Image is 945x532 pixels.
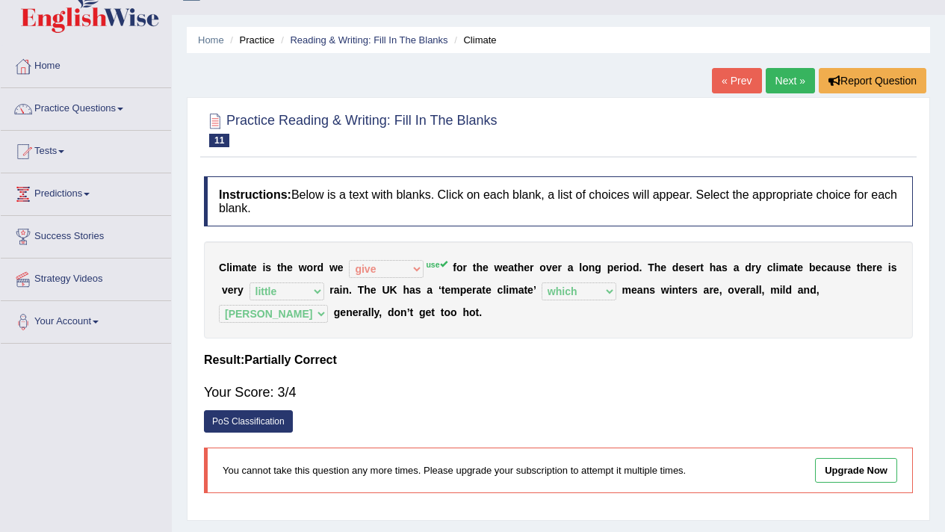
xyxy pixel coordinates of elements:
[287,262,293,273] b: e
[524,262,530,273] b: e
[233,284,237,296] b: r
[219,188,291,201] b: Instructions:
[728,284,734,296] b: o
[773,262,776,273] b: l
[845,262,851,273] b: e
[388,306,394,318] b: d
[1,216,171,253] a: Success Stories
[450,33,496,47] li: Climate
[770,284,779,296] b: m
[704,284,710,296] b: a
[637,284,643,296] b: a
[821,262,827,273] b: c
[407,306,410,318] b: ’
[762,284,765,296] b: ,
[450,306,457,318] b: o
[579,262,582,273] b: l
[334,306,341,318] b: g
[477,284,483,296] b: a
[672,284,679,296] b: n
[1,259,171,296] a: Strategy Videos
[827,262,833,273] b: a
[857,262,861,273] b: t
[809,262,816,273] b: b
[755,262,761,273] b: y
[290,34,447,46] a: Reading & Writing: Fill In The Blanks
[1,88,171,126] a: Practice Questions
[502,262,508,273] b: e
[441,284,445,296] b: t
[232,262,241,273] b: m
[226,33,274,47] li: Practice
[530,262,533,273] b: r
[700,262,704,273] b: t
[371,306,374,318] b: l
[329,284,333,296] b: r
[198,34,224,46] a: Home
[426,306,432,318] b: e
[518,284,524,296] b: a
[495,262,503,273] b: w
[568,262,574,273] b: a
[444,306,450,318] b: o
[453,262,456,273] b: f
[508,262,514,273] b: a
[557,262,561,273] b: r
[498,284,504,296] b: c
[476,262,483,273] b: h
[672,262,679,273] b: d
[441,306,444,318] b: t
[719,284,722,296] b: ,
[678,262,684,273] b: e
[788,262,794,273] b: a
[483,262,489,273] b: e
[613,262,619,273] b: e
[338,262,344,273] b: e
[678,284,682,296] b: t
[313,262,317,273] b: r
[734,262,740,273] b: a
[400,306,407,318] b: n
[766,68,815,93] a: Next »
[394,306,401,318] b: o
[722,262,728,273] b: s
[342,284,349,296] b: n
[426,260,447,269] sup: use
[358,284,365,296] b: T
[626,262,633,273] b: o
[527,284,533,296] b: e
[780,284,783,296] b: i
[415,284,421,296] b: s
[277,262,281,273] b: t
[482,284,486,296] b: t
[209,134,229,147] span: 11
[204,410,293,433] a: PoS Classification
[476,306,480,318] b: t
[204,374,913,410] div: Your Score: 3/4
[654,262,661,273] b: h
[712,68,761,93] a: « Prev
[740,284,746,296] b: e
[839,262,845,273] b: s
[247,262,251,273] b: t
[262,262,265,273] b: i
[349,284,352,296] b: .
[390,284,397,296] b: K
[817,284,819,296] b: ,
[514,262,518,273] b: t
[713,284,719,296] b: e
[696,262,700,273] b: r
[756,284,759,296] b: l
[815,262,821,273] b: e
[690,262,696,273] b: e
[219,262,226,273] b: C
[785,284,792,296] b: d
[265,262,271,273] b: s
[752,262,755,273] b: r
[353,306,359,318] b: e
[456,262,463,273] b: o
[518,262,524,273] b: h
[466,284,472,296] b: e
[639,262,642,273] b: .
[472,284,476,296] b: r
